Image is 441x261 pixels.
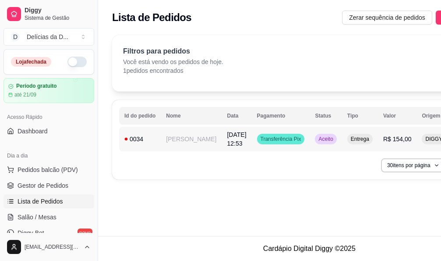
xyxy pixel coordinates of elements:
[161,107,222,125] th: Nome
[342,11,432,25] button: Zerar sequência de pedidos
[342,107,378,125] th: Tipo
[222,107,251,125] th: Data
[14,91,36,98] article: até 21/09
[4,210,94,224] a: Salão / Mesas
[112,11,191,25] h2: Lista de Pedidos
[378,107,417,125] th: Valor
[119,107,161,125] th: Id do pedido
[16,83,57,89] article: Período gratuito
[4,179,94,193] a: Gestor de Pedidos
[25,14,91,21] span: Sistema de Gestão
[18,165,78,174] span: Pedidos balcão (PDV)
[252,107,310,125] th: Pagamento
[227,131,246,147] span: [DATE] 12:53
[18,127,48,136] span: Dashboard
[383,136,412,143] span: R$ 154,00
[11,57,51,67] div: Loja fechada
[123,57,223,66] p: Você está vendo os pedidos de hoje.
[4,236,94,257] button: [EMAIL_ADDRESS][DOMAIN_NAME]
[349,136,371,143] span: Entrega
[310,107,342,125] th: Status
[349,13,425,22] span: Zerar sequência de pedidos
[4,4,94,25] a: DiggySistema de Gestão
[317,136,335,143] span: Aceito
[161,127,222,151] td: [PERSON_NAME]
[18,197,63,206] span: Lista de Pedidos
[18,229,44,237] span: Diggy Bot
[4,163,94,177] button: Pedidos balcão (PDV)
[123,46,223,57] p: Filtros para pedidos
[4,28,94,46] button: Select a team
[11,32,20,41] span: D
[18,213,56,222] span: Salão / Mesas
[259,136,303,143] span: Transferência Pix
[67,57,87,67] button: Alterar Status
[4,124,94,138] a: Dashboard
[123,66,223,75] p: 1 pedidos encontrados
[124,135,155,143] div: 0034
[25,7,91,14] span: Diggy
[4,78,94,103] a: Período gratuitoaté 21/09
[4,149,94,163] div: Dia a dia
[4,194,94,208] a: Lista de Pedidos
[18,181,68,190] span: Gestor de Pedidos
[4,226,94,240] a: Diggy Botnovo
[4,110,94,124] div: Acesso Rápido
[27,32,68,41] div: Delícias da D ...
[25,243,80,250] span: [EMAIL_ADDRESS][DOMAIN_NAME]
